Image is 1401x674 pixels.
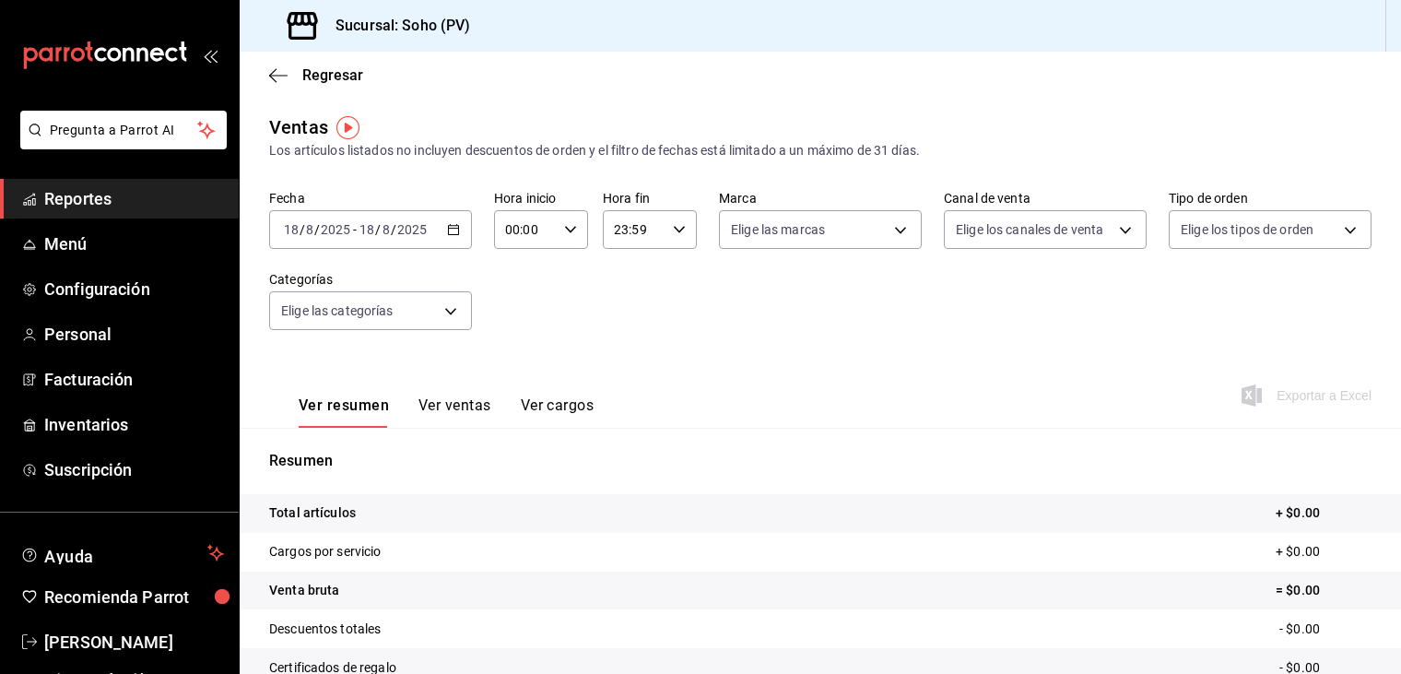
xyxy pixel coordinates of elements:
p: + $0.00 [1276,503,1372,523]
input: -- [305,222,314,237]
label: Marca [719,192,922,205]
span: / [314,222,320,237]
button: Ver cargos [521,396,595,428]
div: Ventas [269,113,328,141]
button: Regresar [269,66,363,84]
p: Cargos por servicio [269,542,382,562]
span: Inventarios [44,412,224,437]
label: Tipo de orden [1169,192,1372,205]
p: - $0.00 [1279,620,1372,639]
span: Pregunta a Parrot AI [50,121,198,140]
span: Elige las marcas [731,220,825,239]
span: Facturación [44,367,224,392]
span: Elige los tipos de orden [1181,220,1313,239]
p: Descuentos totales [269,620,381,639]
label: Categorías [269,273,472,286]
div: navigation tabs [299,396,594,428]
button: Ver resumen [299,396,389,428]
p: Total artículos [269,503,356,523]
div: Los artículos listados no incluyen descuentos de orden y el filtro de fechas está limitado a un m... [269,141,1372,160]
span: Regresar [302,66,363,84]
span: Recomienda Parrot [44,585,224,609]
button: Pregunta a Parrot AI [20,111,227,149]
button: open_drawer_menu [203,48,218,63]
span: Menú [44,231,224,256]
span: [PERSON_NAME] [44,630,224,655]
span: / [375,222,381,237]
span: Configuración [44,277,224,302]
p: Venta bruta [269,581,339,600]
input: -- [382,222,391,237]
input: -- [359,222,375,237]
img: Tooltip marker [336,116,359,139]
span: Elige los canales de venta [956,220,1103,239]
p: = $0.00 [1276,581,1372,600]
span: Personal [44,322,224,347]
label: Hora fin [603,192,697,205]
span: / [300,222,305,237]
a: Pregunta a Parrot AI [13,134,227,153]
input: -- [283,222,300,237]
p: Resumen [269,450,1372,472]
h3: Sucursal: Soho (PV) [321,15,471,37]
span: Elige las categorías [281,302,394,320]
span: - [353,222,357,237]
input: ---- [320,222,351,237]
span: / [391,222,396,237]
label: Fecha [269,192,472,205]
button: Ver ventas [418,396,491,428]
span: Reportes [44,186,224,211]
label: Canal de venta [944,192,1147,205]
span: Ayuda [44,542,200,564]
input: ---- [396,222,428,237]
p: + $0.00 [1276,542,1372,562]
span: Suscripción [44,457,224,482]
label: Hora inicio [494,192,588,205]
